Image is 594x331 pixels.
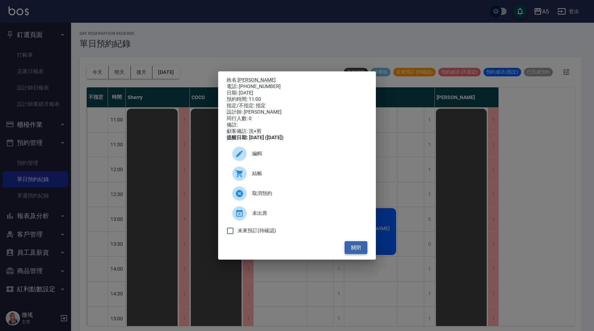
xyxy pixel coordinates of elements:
[227,109,367,115] div: 設計師: [PERSON_NAME]
[227,164,367,184] a: 結帳
[238,227,276,234] span: 未來預訂(待確認)
[227,128,367,135] div: 顧客備註: 洗+剪
[227,103,367,109] div: 指定/不指定: 指定
[252,190,362,197] span: 取消預約
[227,122,367,128] div: 備註:
[227,115,367,122] div: 同行人數: 0
[227,144,367,164] div: 編輯
[227,96,367,103] div: 預約時間: 11:00
[227,135,367,141] div: 提醒日期: [DATE] ([DATE])
[252,210,362,217] span: 未出席
[252,150,362,157] span: 編輯
[227,83,367,90] div: 電話: [PHONE_NUMBER]
[227,77,367,83] p: 姓名:
[238,77,276,83] a: [PERSON_NAME]
[252,170,362,177] span: 結帳
[227,204,367,223] div: 未出席
[227,90,367,96] div: 日期: [DATE]
[227,184,367,204] div: 取消預約
[345,241,367,254] button: 關閉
